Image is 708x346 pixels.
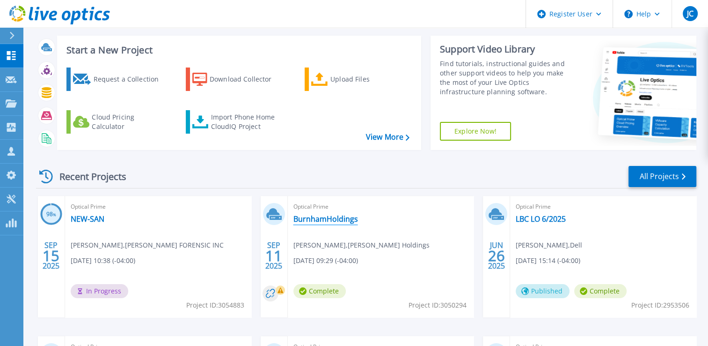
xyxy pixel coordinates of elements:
a: Explore Now! [440,122,511,141]
div: SEP 2025 [265,239,283,273]
div: Recent Projects [36,165,139,188]
a: All Projects [628,166,696,187]
span: [DATE] 10:38 (-04:00) [71,256,135,266]
a: Upload Files [305,68,409,91]
span: Optical Prime [516,202,691,212]
div: Cloud Pricing Calculator [92,113,167,131]
span: Optical Prime [71,202,246,212]
a: LBC LO 6/2025 [516,214,566,224]
span: [PERSON_NAME] , Dell [516,240,582,250]
span: Complete [574,284,627,298]
h3: 98 [40,209,62,220]
a: Request a Collection [66,68,171,91]
span: [PERSON_NAME] , [PERSON_NAME] Holdings [293,240,430,250]
div: Upload Files [330,70,405,89]
div: Request a Collection [93,70,168,89]
div: Find tutorials, instructional guides and other support videos to help you make the most of your L... [440,59,573,97]
span: In Progress [71,284,128,298]
div: Download Collector [210,70,285,89]
div: Import Phone Home CloudIQ Project [211,113,284,131]
a: BurnhamHoldings [293,214,358,224]
a: NEW-SAN [71,214,104,224]
span: JC [686,10,693,17]
h3: Start a New Project [66,45,409,55]
span: Published [516,284,569,298]
span: % [53,212,56,217]
div: Support Video Library [440,43,573,55]
span: Project ID: 3054883 [186,300,244,310]
a: Cloud Pricing Calculator [66,110,171,134]
div: SEP 2025 [42,239,60,273]
span: Project ID: 2953506 [631,300,689,310]
span: [DATE] 15:14 (-04:00) [516,256,580,266]
span: 11 [265,252,282,260]
span: Complete [293,284,346,298]
span: [PERSON_NAME] , [PERSON_NAME] FORENSIC INC [71,240,224,250]
a: View More [366,133,409,142]
span: Optical Prime [293,202,468,212]
a: Download Collector [186,68,290,91]
span: Project ID: 3050294 [409,300,467,310]
div: JUN 2025 [488,239,505,273]
span: 26 [488,252,505,260]
span: 15 [43,252,59,260]
span: [DATE] 09:29 (-04:00) [293,256,358,266]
